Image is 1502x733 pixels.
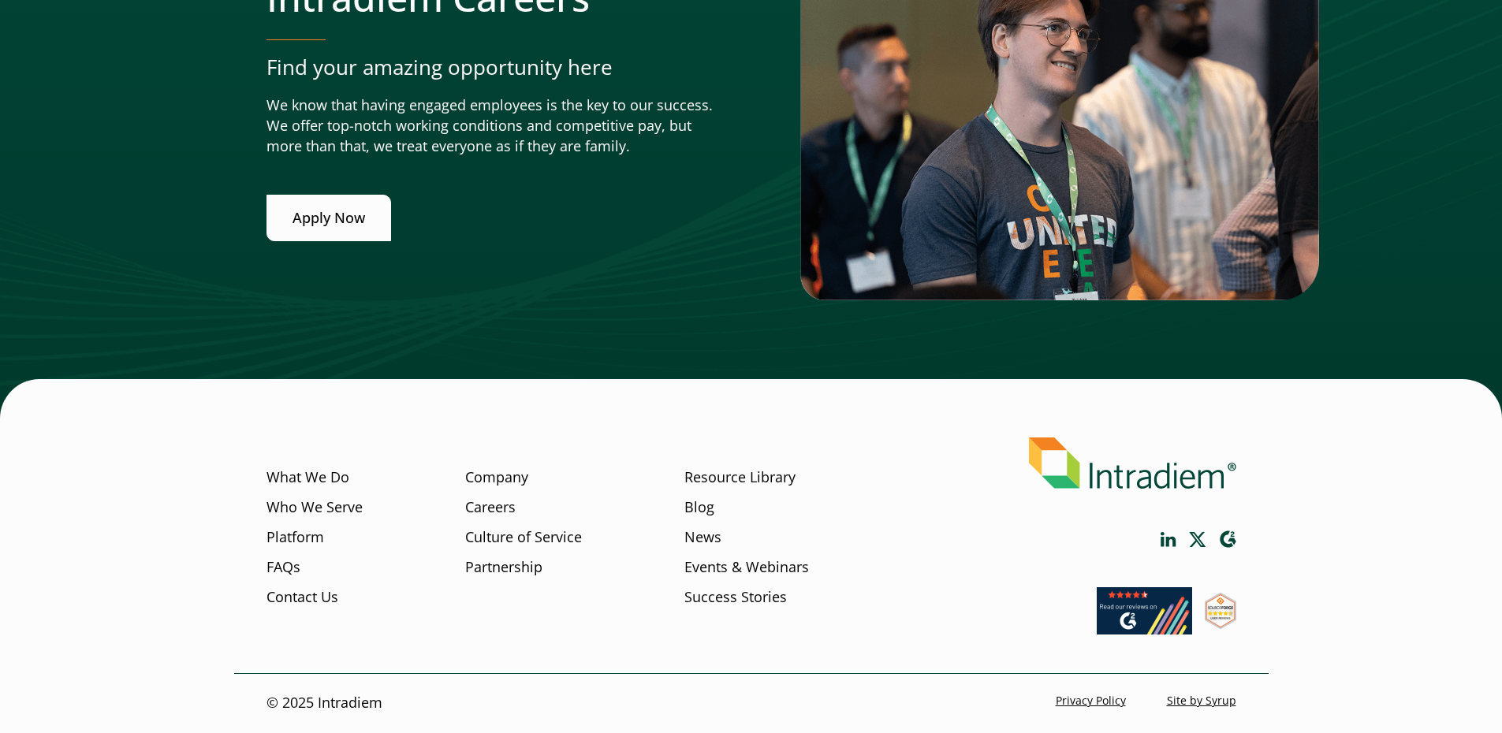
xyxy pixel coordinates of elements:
a: Culture of Service [465,527,582,548]
a: Privacy Policy [1056,694,1126,709]
a: Apply Now [266,195,391,241]
a: Careers [465,497,516,518]
a: Resource Library [684,467,796,488]
p: © 2025 Intradiem [266,694,382,714]
a: Contact Us [266,587,338,608]
a: Partnership [465,557,542,578]
a: Success Stories [684,587,787,608]
a: Who We Serve [266,497,363,518]
a: News [684,527,721,548]
a: Platform [266,527,324,548]
a: Blog [684,497,714,518]
img: SourceForge User Reviews [1205,593,1236,629]
a: Link opens in a new window [1189,532,1206,547]
a: FAQs [266,557,300,578]
p: Find your amazing opportunity here [266,53,719,82]
a: Link opens in a new window [1219,530,1236,549]
a: Link opens in a new window [1161,532,1176,547]
a: Site by Syrup [1167,694,1236,709]
img: Read our reviews on G2 [1097,587,1192,634]
a: Company [465,467,528,488]
img: Intradiem [1029,437,1236,489]
a: What We Do [266,467,349,488]
a: Link opens in a new window [1205,614,1236,633]
p: We know that having engaged employees is the key to our success. We offer top-notch working condi... [266,95,719,157]
a: Link opens in a new window [1097,620,1192,638]
a: Events & Webinars [684,557,809,578]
